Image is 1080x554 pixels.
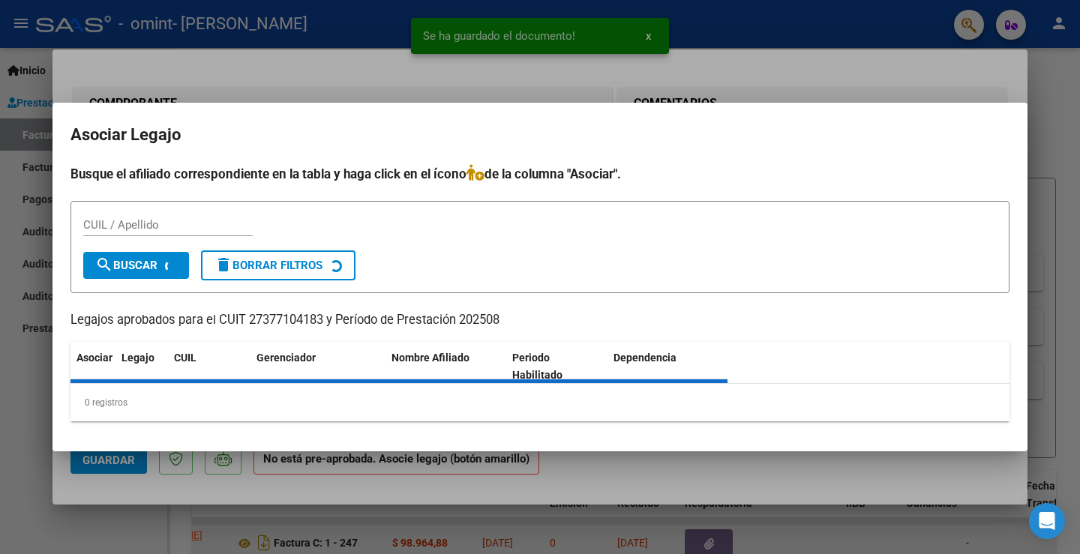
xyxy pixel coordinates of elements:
[391,352,469,364] span: Nombre Afiliado
[201,250,355,280] button: Borrar Filtros
[70,164,1009,184] h4: Busque el afiliado correspondiente en la tabla y haga click en el ícono de la columna "Asociar".
[506,342,607,391] datatable-header-cell: Periodo Habilitado
[76,352,112,364] span: Asociar
[174,352,196,364] span: CUIL
[95,259,157,272] span: Buscar
[607,342,728,391] datatable-header-cell: Dependencia
[70,384,1009,421] div: 0 registros
[95,256,113,274] mat-icon: search
[70,121,1009,149] h2: Asociar Legajo
[121,352,154,364] span: Legajo
[385,342,506,391] datatable-header-cell: Nombre Afiliado
[214,256,232,274] mat-icon: delete
[83,252,189,279] button: Buscar
[70,311,1009,330] p: Legajos aprobados para el CUIT 27377104183 y Período de Prestación 202508
[70,342,115,391] datatable-header-cell: Asociar
[250,342,385,391] datatable-header-cell: Gerenciador
[168,342,250,391] datatable-header-cell: CUIL
[214,259,322,272] span: Borrar Filtros
[1029,503,1065,539] div: Open Intercom Messenger
[256,352,316,364] span: Gerenciador
[512,352,562,381] span: Periodo Habilitado
[613,352,676,364] span: Dependencia
[115,342,168,391] datatable-header-cell: Legajo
